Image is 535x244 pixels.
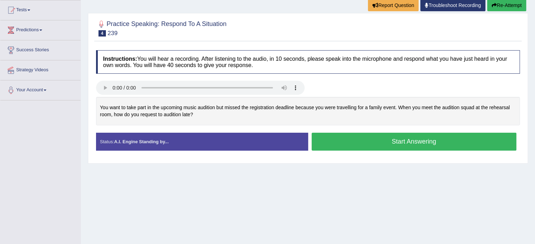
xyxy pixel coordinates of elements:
b: Instructions: [103,56,137,62]
a: Strategy Videos [0,60,81,78]
div: You want to take part in the upcoming music audition but missed the registration deadline because... [96,97,520,125]
strong: A.I. Engine Standing by... [114,139,168,144]
h2: Practice Speaking: Respond To A Situation [96,19,227,37]
button: Start Answering [312,133,517,151]
a: Your Account [0,80,81,98]
a: Success Stories [0,40,81,58]
a: Predictions [0,20,81,38]
span: 4 [98,30,106,37]
a: Tests [0,0,81,18]
small: 239 [108,30,117,37]
div: Status: [96,133,308,151]
h4: You will hear a recording. After listening to the audio, in 10 seconds, please speak into the mic... [96,50,520,74]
